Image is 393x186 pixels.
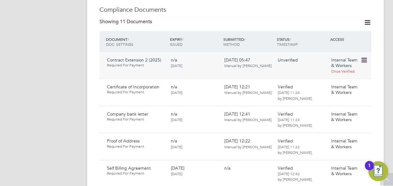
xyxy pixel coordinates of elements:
[170,42,183,47] span: ISSUED
[107,117,166,122] span: Required For Payment
[278,144,313,155] span: [DATE] 11:22 by [PERSON_NAME].
[222,34,275,50] div: SUBMITTED
[275,34,329,50] div: STATUS
[289,37,291,42] span: /
[224,144,273,149] span: Manual by [PERSON_NAME].
[224,138,273,149] span: [DATE] 12:22
[104,34,168,50] div: DOCUMENT
[331,165,357,176] span: Internal Team & Workers
[107,90,166,95] span: Required For Payment
[278,111,293,117] span: Verified
[171,171,182,176] span: [DATE]
[171,84,177,90] span: n/a
[329,34,371,45] div: ACCESS
[368,166,371,174] div: 1
[331,84,357,95] span: Internal Team & Workers
[99,19,153,25] div: Showing
[278,84,293,90] span: Verified
[171,90,182,95] span: [DATE]
[107,144,166,149] span: Required For Payment
[171,165,184,171] span: [DATE]
[99,6,371,14] h3: Compliance Documents
[182,37,183,42] span: /
[107,165,151,171] span: Self Billing Agreement
[107,57,161,63] span: Contract Extension 2 (2025)
[106,42,133,47] span: DOC. SETTINGS
[224,111,273,122] span: [DATE] 12:41
[171,117,182,122] span: [DATE]
[278,117,313,128] span: [DATE] 11:23 by [PERSON_NAME].
[331,69,354,74] span: Once Verified
[107,171,166,176] span: Required For Payment
[171,144,182,149] span: [DATE]
[107,84,159,90] span: Certificate of Incorporation
[278,90,313,100] span: [DATE] 11:24 by [PERSON_NAME].
[171,57,177,63] span: n/a
[224,57,273,68] span: [DATE] 05:47
[277,42,298,47] span: TIMESTAMP
[224,90,273,95] span: Manual by [PERSON_NAME].
[278,171,313,182] span: [DATE] 12:42 by [PERSON_NAME].
[107,63,166,68] span: Required For Payment
[244,37,245,42] span: /
[331,111,357,122] span: Internal Team & Workers
[278,57,298,63] span: Unverified
[224,63,273,68] span: Manual by [PERSON_NAME].
[107,138,140,144] span: Proof of Address
[171,138,177,144] span: n/a
[224,117,273,122] span: Manual by [PERSON_NAME].
[224,84,273,95] span: [DATE] 12:21
[331,57,357,68] span: Internal Team & Workers
[120,19,152,25] span: 11 Documents
[107,111,148,117] span: Company bank letter
[224,165,230,171] span: n/a
[331,138,357,149] span: Internal Team & Workers
[171,63,182,68] span: [DATE]
[128,37,129,42] span: /
[278,138,293,144] span: Verified
[168,34,222,50] div: EXPIRY
[171,111,177,117] span: n/a
[278,165,293,171] span: Verified
[223,42,240,47] span: METHOD
[368,161,388,181] button: Open Resource Center, 1 new notification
